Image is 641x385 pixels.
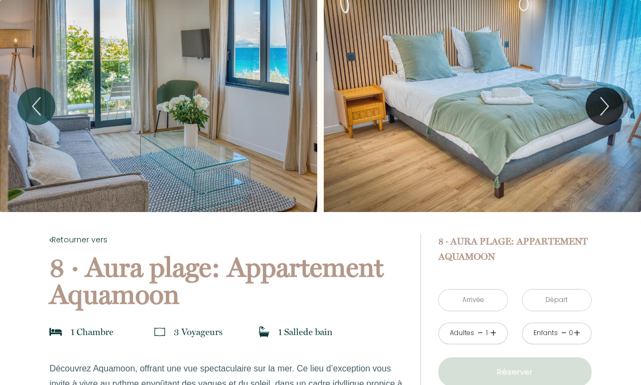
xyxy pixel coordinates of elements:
[17,87,55,125] button: Previous
[219,326,223,337] span: s
[49,234,406,246] a: Retourner vers
[450,328,474,338] div: Adultes
[438,234,592,264] p: 8 · Aura plage: Appartement Aquamoon
[574,325,580,342] a: +
[484,328,489,338] div: 1
[278,324,332,339] p: 1 Salle de bain
[174,324,223,339] p: 3 Voyageur
[71,324,114,339] p: 1 Chambre
[490,325,497,342] a: +
[154,326,165,337] img: guests
[439,290,507,311] input: Arrivée
[477,325,483,342] a: -
[533,328,558,338] div: Enfants
[523,290,591,311] input: Départ
[568,328,574,338] div: 0
[586,87,624,125] button: Next
[561,325,567,342] a: -
[49,254,406,308] p: 8 · Aura plage: Appartement Aquamoon
[442,365,588,378] p: Réserver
